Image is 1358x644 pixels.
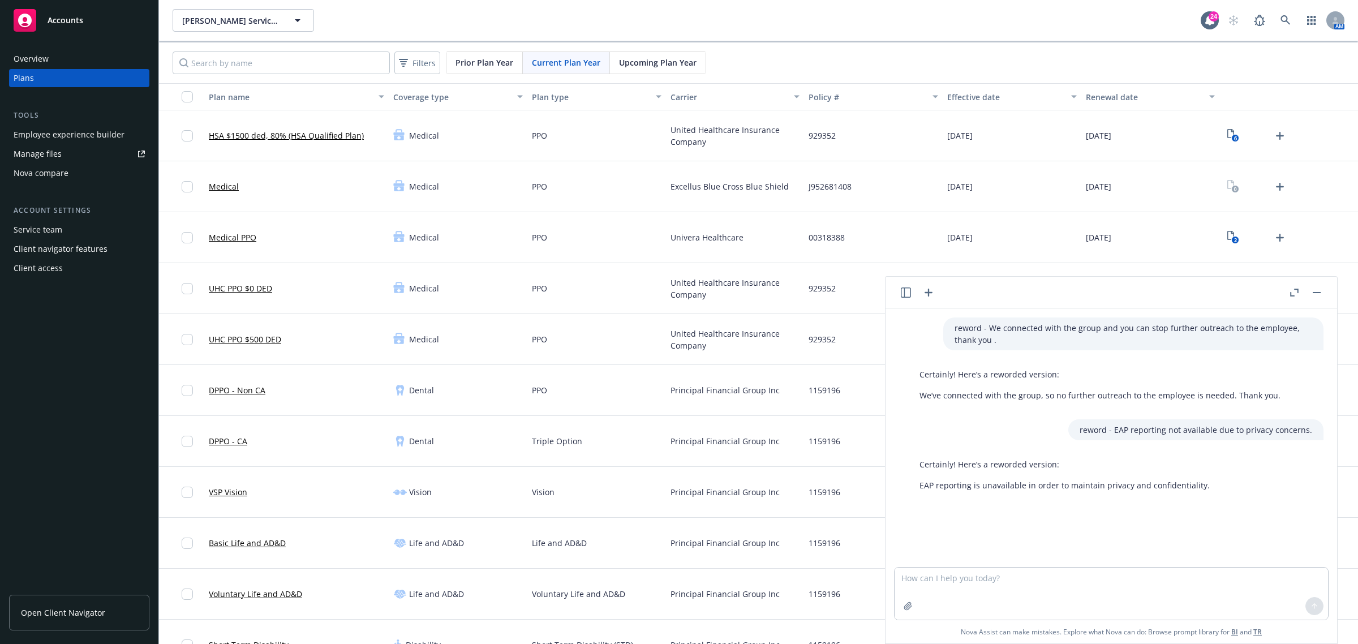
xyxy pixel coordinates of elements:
[209,231,256,243] a: Medical PPO
[209,181,239,192] a: Medical
[182,181,193,192] input: Toggle Row Selected
[182,589,193,600] input: Toggle Row Selected
[9,221,149,239] a: Service team
[409,231,439,243] span: Medical
[412,57,436,69] span: Filters
[532,435,582,447] span: Triple Option
[14,69,34,87] div: Plans
[671,328,800,351] span: United Healthcare Insurance Company
[1224,178,1242,196] a: View Plan Documents
[409,333,439,345] span: Medical
[1224,229,1242,247] a: View Plan Documents
[809,588,840,600] span: 1159196
[809,231,845,243] span: 00318388
[48,16,83,25] span: Accounts
[14,259,63,277] div: Client access
[182,91,193,102] input: Select all
[209,537,286,549] a: Basic Life and AD&D
[671,384,780,396] span: Principal Financial Group Inc
[809,130,836,141] span: 929352
[409,181,439,192] span: Medical
[532,282,547,294] span: PPO
[671,124,800,148] span: United Healthcare Insurance Company
[1271,229,1289,247] a: Upload Plan Documents
[527,83,666,110] button: Plan type
[671,588,780,600] span: Principal Financial Group Inc
[1234,135,1236,142] text: 6
[409,588,464,600] span: Life and AD&D
[666,83,805,110] button: Carrier
[947,231,973,243] span: [DATE]
[9,259,149,277] a: Client access
[14,145,62,163] div: Manage files
[389,83,527,110] button: Coverage type
[182,385,193,396] input: Toggle Row Selected
[1086,130,1111,141] span: [DATE]
[409,486,432,498] span: Vision
[9,164,149,182] a: Nova compare
[182,283,193,294] input: Toggle Row Selected
[947,130,973,141] span: [DATE]
[209,435,247,447] a: DPPO - CA
[9,5,149,36] a: Accounts
[1086,91,1203,103] div: Renewal date
[209,333,281,345] a: UHC PPO $500 DED
[1253,627,1262,637] a: TR
[532,333,547,345] span: PPO
[9,50,149,68] a: Overview
[14,221,62,239] div: Service team
[809,282,836,294] span: 929352
[1271,127,1289,145] a: Upload Plan Documents
[532,57,600,68] span: Current Plan Year
[671,277,800,300] span: United Healthcare Insurance Company
[532,130,547,141] span: PPO
[394,51,440,74] button: Filters
[9,145,149,163] a: Manage files
[809,384,840,396] span: 1159196
[947,181,973,192] span: [DATE]
[409,130,439,141] span: Medical
[961,620,1262,643] span: Nova Assist can make mistakes. Explore what Nova can do: Browse prompt library for and
[1231,627,1238,637] a: BI
[671,181,789,192] span: Excellus Blue Cross Blue Shield
[209,486,247,498] a: VSP Vision
[173,9,314,32] button: [PERSON_NAME] Services, Inc.
[1222,9,1245,32] a: Start snowing
[619,57,697,68] span: Upcoming Plan Year
[671,91,788,103] div: Carrier
[9,126,149,144] a: Employee experience builder
[1080,424,1312,436] p: reword - EAP reporting not available due to privacy concerns.
[14,240,108,258] div: Client navigator features
[209,588,302,600] a: Voluntary Life and AD&D
[919,368,1280,380] p: Certainly! Here’s a reworded version:
[671,435,780,447] span: Principal Financial Group Inc
[1086,231,1111,243] span: [DATE]
[809,91,926,103] div: Policy #
[182,130,193,141] input: Toggle Row Selected
[671,231,744,243] span: Univera Healthcare
[409,384,434,396] span: Dental
[809,333,836,345] span: 929352
[14,50,49,68] div: Overview
[182,334,193,345] input: Toggle Row Selected
[182,15,280,27] span: [PERSON_NAME] Services, Inc.
[9,69,149,87] a: Plans
[1081,83,1220,110] button: Renewal date
[173,51,390,74] input: Search by name
[1274,9,1297,32] a: Search
[14,164,68,182] div: Nova compare
[182,487,193,498] input: Toggle Row Selected
[409,282,439,294] span: Medical
[209,384,265,396] a: DPPO - Non CA
[1234,237,1236,244] text: 2
[809,435,840,447] span: 1159196
[955,322,1312,346] p: reword - We connected with the group and you can stop further outreach to the employee, thank you .
[9,205,149,216] div: Account settings
[204,83,389,110] button: Plan name
[532,588,625,600] span: Voluntary Life and AD&D
[671,486,780,498] span: Principal Financial Group Inc
[209,282,272,294] a: UHC PPO $0 DED
[1086,181,1111,192] span: [DATE]
[919,389,1280,401] p: We’ve connected with the group, so no further outreach to the employee is needed. Thank you.
[532,91,649,103] div: Plan type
